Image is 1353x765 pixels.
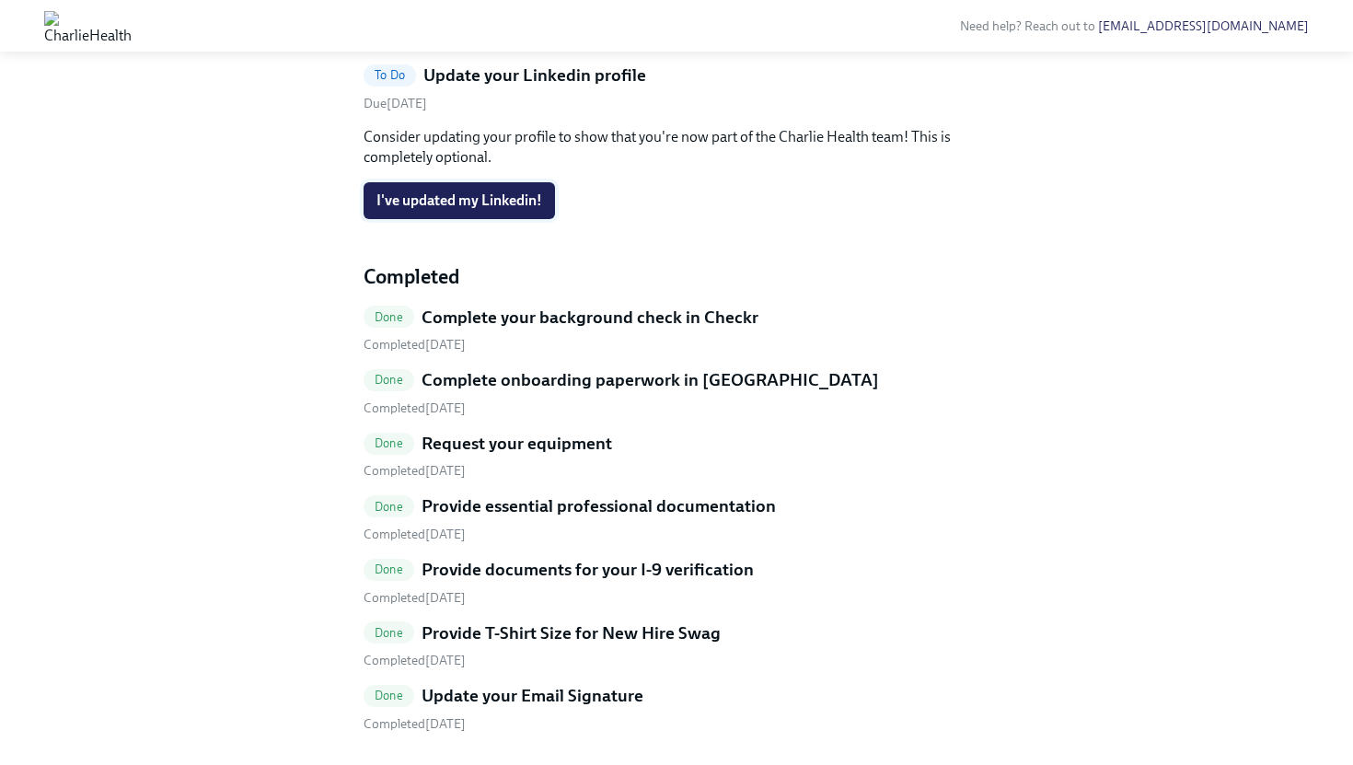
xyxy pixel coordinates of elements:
a: DoneUpdate your Email Signature Completed[DATE] [364,684,989,733]
span: Friday, August 22nd 2025, 7:20 am [364,400,466,416]
span: Done [364,500,414,514]
span: Done [364,310,414,324]
span: Done [364,373,414,387]
h5: Provide T-Shirt Size for New Hire Swag [422,621,721,645]
span: Thursday, August 21st 2025, 2:41 pm [364,463,466,479]
a: [EMAIL_ADDRESS][DOMAIN_NAME] [1098,18,1309,34]
span: Saturday, September 27th 2025, 10:00 am [364,96,427,111]
span: Thursday, August 21st 2025, 2:43 pm [364,337,466,353]
a: DoneProvide essential professional documentation Completed[DATE] [364,494,989,543]
span: Need help? Reach out to [960,18,1309,34]
span: Thursday, August 21st 2025, 2:41 pm [364,653,466,668]
span: Done [364,562,414,576]
button: I've updated my Linkedin! [364,182,555,219]
span: I've updated my Linkedin! [376,191,542,210]
a: To DoUpdate your Linkedin profileDue[DATE] [364,64,989,112]
h5: Request your equipment [422,432,612,456]
h5: Update your Email Signature [422,684,643,708]
span: Done [364,626,414,640]
a: DoneProvide documents for your I-9 verification Completed[DATE] [364,558,989,607]
span: Monday, September 22nd 2025, 10:08 am [364,716,466,732]
h5: Complete your background check in Checkr [422,306,758,330]
a: DoneComplete onboarding paperwork in [GEOGRAPHIC_DATA] Completed[DATE] [364,368,989,417]
h5: Update your Linkedin profile [423,64,646,87]
span: Done [364,689,414,702]
h5: Provide documents for your I-9 verification [422,558,754,582]
span: To Do [364,68,416,82]
a: DoneProvide T-Shirt Size for New Hire Swag Completed[DATE] [364,621,989,670]
a: DoneComplete your background check in Checkr Completed[DATE] [364,306,989,354]
h4: Completed [364,263,989,291]
img: CharlieHealth [44,11,132,41]
span: Thursday, August 28th 2025, 6:47 am [364,527,466,542]
span: Done [364,436,414,450]
h5: Provide essential professional documentation [422,494,776,518]
p: Consider updating your profile to show that you're now part of the Charlie Health team! This is c... [364,127,989,168]
span: Thursday, August 28th 2025, 6:53 am [364,590,466,606]
h5: Complete onboarding paperwork in [GEOGRAPHIC_DATA] [422,368,879,392]
a: DoneRequest your equipment Completed[DATE] [364,432,989,481]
